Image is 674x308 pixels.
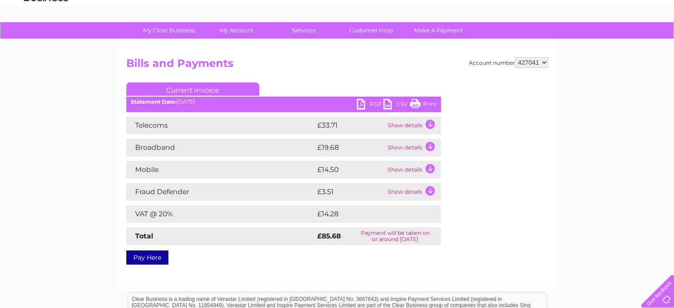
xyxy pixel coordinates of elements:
td: Show details [386,161,441,179]
td: Fraud Defender [126,183,315,201]
a: My Clear Business [132,22,206,39]
div: Account number [469,57,548,68]
a: Energy [540,38,560,44]
h2: Bills and Payments [126,57,548,74]
a: Blog [597,38,610,44]
a: Make A Payment [402,22,475,39]
a: PDF [357,99,383,112]
td: Payment will be taken on or around [DATE] [350,227,441,245]
img: logo.png [23,23,69,50]
a: Log out [645,38,666,44]
a: Print [410,99,436,112]
a: Services [267,22,340,39]
td: Mobile [126,161,315,179]
td: Broadband [126,139,315,156]
strong: Total [135,232,153,240]
a: Current Invoice [126,82,259,96]
td: Show details [386,183,441,201]
td: Telecoms [126,117,315,134]
div: [DATE] [126,99,441,105]
td: £14.28 [315,205,422,223]
b: Statement Date: [131,98,176,105]
td: £33.71 [315,117,386,134]
a: Pay Here [126,250,168,265]
td: Show details [386,139,441,156]
a: 0333 014 3131 [507,4,568,16]
td: Show details [386,117,441,134]
a: Water [518,38,535,44]
div: Clear Business is a trading name of Verastar Limited (registered in [GEOGRAPHIC_DATA] No. 3667643... [128,5,547,43]
a: Customer Help [335,22,408,39]
a: Contact [615,38,637,44]
a: Telecoms [565,38,592,44]
td: VAT @ 20% [126,205,315,223]
td: £3.51 [315,183,386,201]
a: CSV [383,99,410,112]
a: My Account [200,22,273,39]
strong: £85.68 [317,232,341,240]
td: £19.68 [315,139,386,156]
td: £14.50 [315,161,386,179]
